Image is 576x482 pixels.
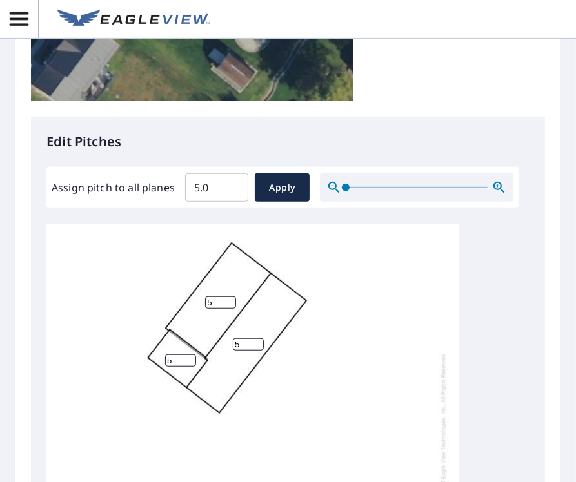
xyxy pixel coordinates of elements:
img: EV Logo [57,10,210,29]
label: Assign pitch to all planes [52,180,175,195]
a: EV Logo [50,2,217,37]
input: 00.0 [185,169,248,206]
span: Apply [265,180,299,196]
button: Apply [255,173,310,202]
p: Edit Pitches [46,132,530,151]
